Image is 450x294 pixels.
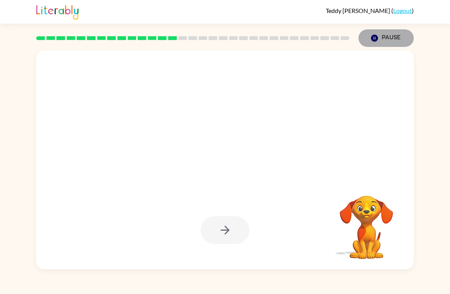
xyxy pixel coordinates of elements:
[36,3,79,20] img: Literably
[326,7,414,14] div: ( )
[393,7,412,14] a: Logout
[358,29,414,47] button: Pause
[326,7,391,14] span: Teddy [PERSON_NAME]
[328,184,405,260] video: Your browser must support playing .mp4 files to use Literably. Please try using another browser.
